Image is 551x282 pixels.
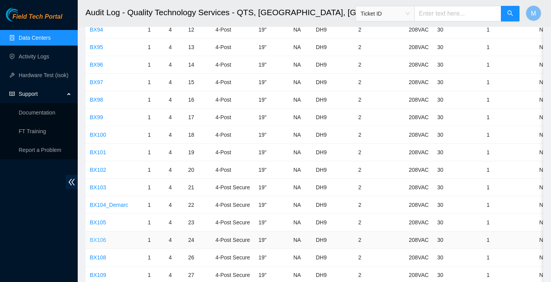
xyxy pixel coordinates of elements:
[354,179,405,196] td: 2
[90,114,103,120] a: BX99
[354,249,405,266] td: 2
[143,56,164,74] td: 1
[482,196,535,214] td: 1
[289,214,312,231] td: NA
[289,109,312,126] td: NA
[289,56,312,74] td: NA
[312,21,354,39] td: DH9
[354,39,405,56] td: 2
[164,91,184,109] td: 4
[90,97,103,103] a: BX98
[312,196,354,214] td: DH9
[312,39,354,56] td: DH9
[19,109,55,116] a: Documentation
[184,91,211,109] td: 16
[354,74,405,91] td: 2
[354,214,405,231] td: 2
[433,91,482,109] td: 30
[19,86,65,102] span: Support
[211,249,255,266] td: 4-Post Secure
[211,231,255,249] td: 4-Post Secure
[289,231,312,249] td: NA
[254,39,289,56] td: 19"
[184,161,211,179] td: 20
[184,144,211,161] td: 19
[164,74,184,91] td: 4
[312,144,354,161] td: DH9
[184,109,211,126] td: 17
[184,39,211,56] td: 13
[211,21,255,39] td: 4-Post
[482,109,535,126] td: 1
[289,74,312,91] td: NA
[507,10,513,18] span: search
[312,231,354,249] td: DH9
[164,21,184,39] td: 4
[90,219,106,226] a: BX105
[164,56,184,74] td: 4
[405,214,433,231] td: 208VAC
[143,161,164,179] td: 1
[354,231,405,249] td: 2
[482,56,535,74] td: 1
[405,161,433,179] td: 208VAC
[312,214,354,231] td: DH9
[254,74,289,91] td: 19"
[289,179,312,196] td: NA
[354,109,405,126] td: 2
[433,21,482,39] td: 30
[19,53,49,60] a: Activity Logs
[66,175,78,189] span: double-left
[211,214,255,231] td: 4-Post Secure
[289,126,312,144] td: NA
[211,144,255,161] td: 4-Post
[433,249,482,266] td: 30
[184,249,211,266] td: 26
[482,179,535,196] td: 1
[6,14,62,24] a: Akamai TechnologiesField Tech Portal
[143,214,164,231] td: 1
[19,72,68,78] a: Hardware Test (isok)
[433,214,482,231] td: 30
[211,196,255,214] td: 4-Post Secure
[289,91,312,109] td: NA
[90,202,128,208] a: BX104_Demarc
[19,128,46,134] a: FT Training
[164,109,184,126] td: 4
[433,39,482,56] td: 30
[433,74,482,91] td: 30
[289,21,312,39] td: NA
[164,214,184,231] td: 4
[312,74,354,91] td: DH9
[143,74,164,91] td: 1
[405,144,433,161] td: 208VAC
[312,126,354,144] td: DH9
[9,91,15,97] span: read
[482,126,535,144] td: 1
[90,26,103,33] a: BX94
[254,231,289,249] td: 19"
[405,91,433,109] td: 208VAC
[184,126,211,144] td: 18
[354,56,405,74] td: 2
[211,74,255,91] td: 4-Post
[184,21,211,39] td: 12
[90,79,103,85] a: BX97
[143,91,164,109] td: 1
[184,214,211,231] td: 23
[312,91,354,109] td: DH9
[254,126,289,144] td: 19"
[405,109,433,126] td: 208VAC
[254,56,289,74] td: 19"
[414,6,501,21] input: Enter text here...
[482,214,535,231] td: 1
[482,144,535,161] td: 1
[482,231,535,249] td: 1
[90,237,106,243] a: BX106
[531,9,536,18] span: M
[312,109,354,126] td: DH9
[289,144,312,161] td: NA
[433,109,482,126] td: 30
[405,231,433,249] td: 208VAC
[184,56,211,74] td: 14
